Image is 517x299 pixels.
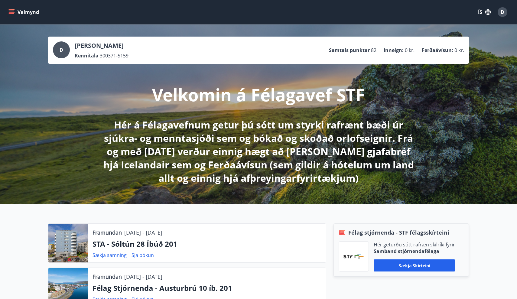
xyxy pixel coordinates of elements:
[93,252,127,258] a: Sækja samning
[152,83,365,106] p: Velkomin á Félagavef STF
[93,239,321,249] p: STA - Sóltún 28 Íbúð 201
[422,47,453,54] p: Ferðaávísun :
[374,248,455,255] p: Samband stjórnendafélaga
[132,252,154,258] a: Sjá bókun
[7,7,41,18] button: menu
[93,283,321,293] p: Félag Stjórnenda - Austurbrú 10 íb. 201
[501,9,504,15] span: D
[100,52,128,59] span: 300371-5159
[75,52,99,59] p: Kennitala
[60,47,63,53] span: D
[99,118,418,185] p: Hér á Félagavefnum getur þú sótt um styrki rafrænt bæði úr sjúkra- og menntasjóði sem og bókað og...
[495,5,510,19] button: D
[329,47,370,54] p: Samtals punktar
[384,47,404,54] p: Inneign :
[374,241,455,248] p: Hér geturðu sótt rafræn skilríki fyrir
[93,273,122,281] p: Framundan
[93,229,122,236] p: Framundan
[124,273,162,281] p: [DATE] - [DATE]
[75,41,128,50] p: [PERSON_NAME]
[374,259,455,271] button: Sækja skírteini
[454,47,464,54] span: 0 kr.
[348,229,449,236] span: Félag stjórnenda - STF félagsskírteini
[475,7,494,18] button: ÍS
[343,254,364,259] img: vjCaq2fThgY3EUYqSgpjEiBg6WP39ov69hlhuPVN.png
[371,47,376,54] span: 82
[124,229,162,236] p: [DATE] - [DATE]
[405,47,415,54] span: 0 kr.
